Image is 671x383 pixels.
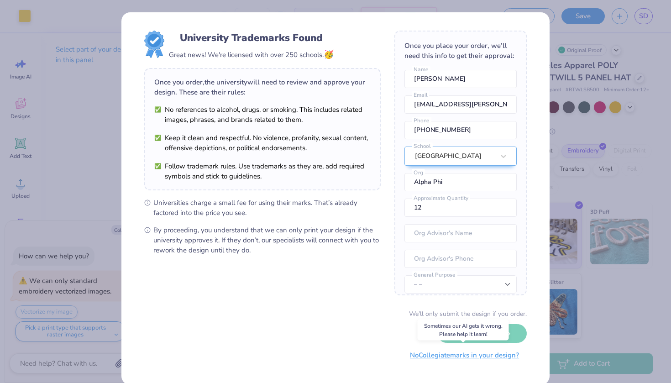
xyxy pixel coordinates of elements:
span: 🥳 [324,49,334,60]
li: Follow trademark rules. Use trademarks as they are, add required symbols and stick to guidelines. [154,161,371,181]
input: Approximate Quantity [404,199,517,217]
img: License badge [144,31,164,58]
div: We’ll only submit the design if you order. [409,309,527,319]
input: Org [404,173,517,191]
div: Great news! We're licensed with over 250 schools. [169,48,334,61]
input: Email [404,95,517,114]
button: NoCollegiatemarks in your design? [402,346,527,365]
input: Org Advisor's Name [404,224,517,242]
li: Keep it clean and respectful. No violence, profanity, sexual content, offensive depictions, or po... [154,133,371,153]
div: Once you place your order, we’ll need this info to get their approval: [404,41,517,61]
span: Universities charge a small fee for using their marks. That’s already factored into the price you... [153,198,381,218]
div: University Trademarks Found [180,31,323,45]
input: Phone [404,121,517,139]
input: Name [404,70,517,88]
li: No references to alcohol, drugs, or smoking. This includes related images, phrases, and brands re... [154,105,371,125]
span: By proceeding, you understand that we can only print your design if the university approves it. I... [153,225,381,255]
div: Sometimes our AI gets it wrong. Please help it learn! [418,320,509,341]
input: Org Advisor's Phone [404,250,517,268]
div: Once you order, the university will need to review and approve your design. These are their rules: [154,77,371,97]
